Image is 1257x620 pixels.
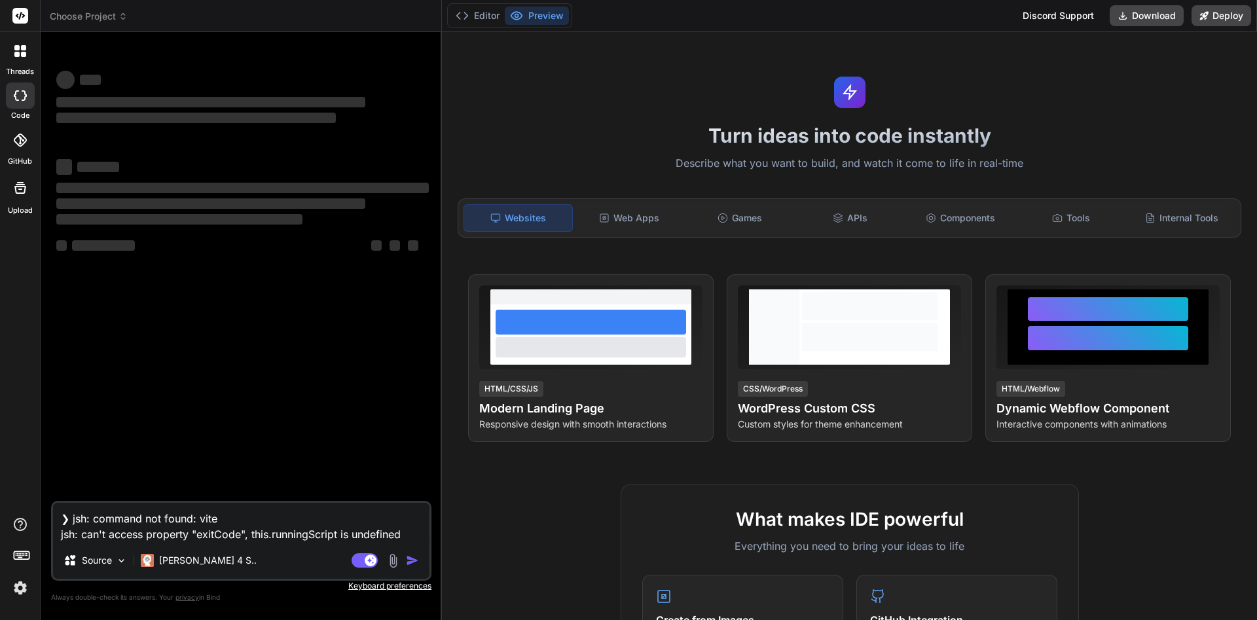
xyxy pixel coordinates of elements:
span: ‌ [56,97,365,107]
span: ‌ [56,198,365,209]
img: Pick Models [116,555,127,566]
textarea: ❯ jsh: command not found: vite jsh: can't access property "exitCode", this.runningScript is undef... [53,503,429,542]
p: Always double-check its answers. Your in Bind [51,591,431,604]
span: ‌ [56,183,429,193]
p: Interactive components with animations [996,418,1220,431]
button: Preview [505,7,569,25]
div: Games [686,204,794,232]
span: Choose Project [50,10,128,23]
span: ‌ [56,240,67,251]
button: Download [1110,5,1184,26]
button: Editor [450,7,505,25]
h1: Turn ideas into code instantly [450,124,1249,147]
div: Websites [464,204,573,232]
h4: Modern Landing Page [479,399,702,418]
p: [PERSON_NAME] 4 S.. [159,554,257,567]
span: ‌ [408,240,418,251]
h2: What makes IDE powerful [642,505,1057,533]
img: settings [9,577,31,599]
label: threads [6,66,34,77]
span: ‌ [390,240,400,251]
label: code [11,110,29,121]
button: Deploy [1192,5,1251,26]
div: Discord Support [1015,5,1102,26]
p: Custom styles for theme enhancement [738,418,961,431]
img: icon [406,554,419,567]
div: HTML/Webflow [996,381,1065,397]
div: APIs [796,204,904,232]
h4: Dynamic Webflow Component [996,399,1220,418]
span: ‌ [77,162,119,172]
p: Everything you need to bring your ideas to life [642,538,1057,554]
span: ‌ [56,113,336,123]
div: HTML/CSS/JS [479,381,543,397]
div: Tools [1017,204,1125,232]
p: Source [82,554,112,567]
p: Keyboard preferences [51,581,431,591]
div: Web Apps [575,204,683,232]
span: ‌ [56,159,72,175]
label: GitHub [8,156,32,167]
span: ‌ [72,240,135,251]
label: Upload [8,205,33,216]
img: Claude 4 Sonnet [141,554,154,567]
p: Responsive design with smooth interactions [479,418,702,431]
span: ‌ [371,240,382,251]
span: ‌ [56,71,75,89]
p: Describe what you want to build, and watch it come to life in real-time [450,155,1249,172]
div: Components [907,204,1015,232]
h4: WordPress Custom CSS [738,399,961,418]
img: attachment [386,553,401,568]
span: ‌ [80,75,101,85]
span: ‌ [56,214,302,225]
div: Internal Tools [1127,204,1235,232]
div: CSS/WordPress [738,381,808,397]
span: privacy [175,593,199,601]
